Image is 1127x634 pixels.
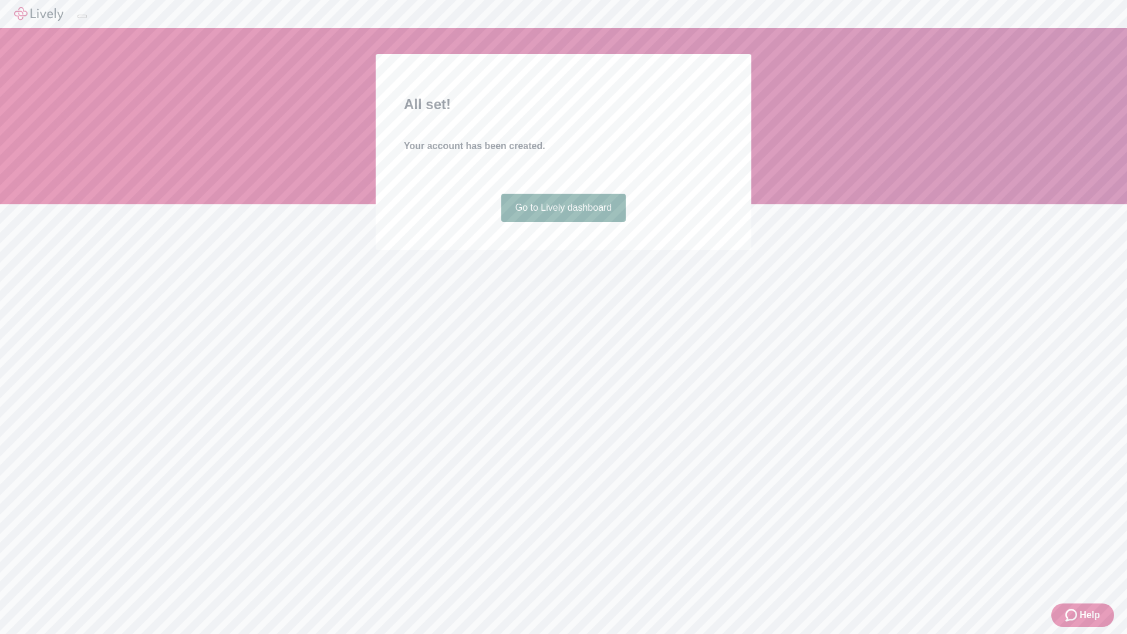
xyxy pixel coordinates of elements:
[1051,603,1114,627] button: Zendesk support iconHelp
[1065,608,1079,622] svg: Zendesk support icon
[404,94,723,115] h2: All set!
[404,139,723,153] h4: Your account has been created.
[77,15,87,18] button: Log out
[14,7,63,21] img: Lively
[501,194,626,222] a: Go to Lively dashboard
[1079,608,1100,622] span: Help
